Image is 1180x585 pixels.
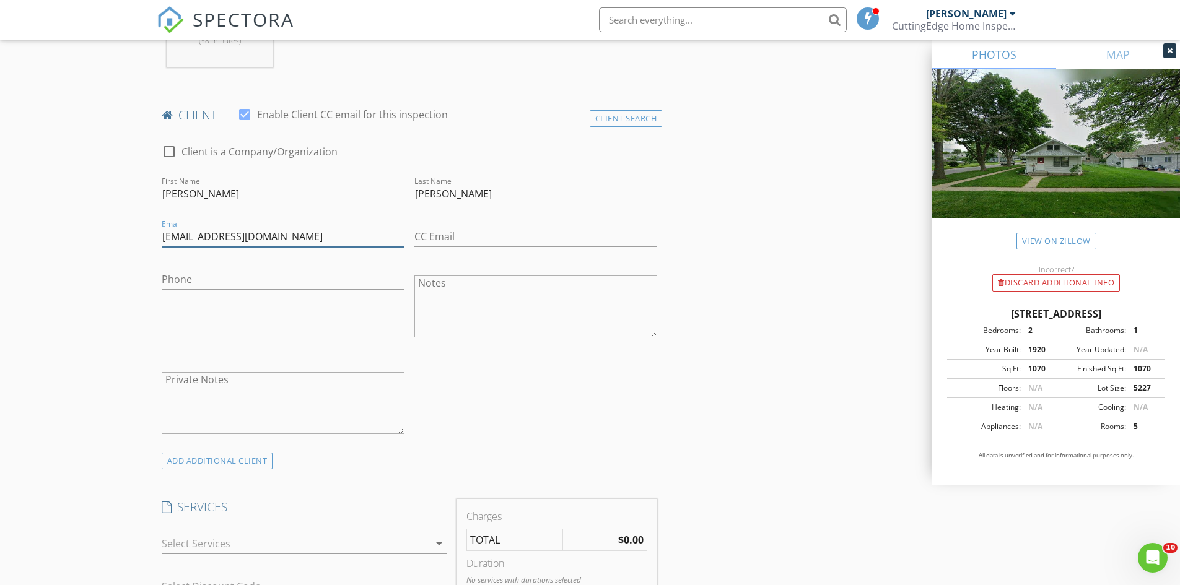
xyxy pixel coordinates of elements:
[1056,325,1126,336] div: Bathrooms:
[1056,40,1180,69] a: MAP
[926,7,1007,20] div: [PERSON_NAME]
[1056,402,1126,413] div: Cooling:
[162,107,658,123] h4: client
[951,325,1021,336] div: Bedrooms:
[157,6,184,33] img: The Best Home Inspection Software - Spectora
[1021,344,1056,355] div: 1920
[1163,543,1178,553] span: 10
[951,421,1021,432] div: Appliances:
[932,69,1180,248] img: streetview
[932,264,1180,274] div: Incorrect?
[932,40,1056,69] a: PHOTOS
[1021,363,1056,375] div: 1070
[157,17,294,43] a: SPECTORA
[1126,421,1161,432] div: 5
[951,363,1021,375] div: Sq Ft:
[1021,325,1056,336] div: 2
[951,344,1021,355] div: Year Built:
[892,20,1016,32] div: CuttingEdge Home Inspections
[947,306,1165,321] div: [STREET_ADDRESS]
[1056,344,1126,355] div: Year Updated:
[599,7,847,32] input: Search everything...
[951,383,1021,394] div: Floors:
[1056,421,1126,432] div: Rooms:
[466,529,562,551] td: TOTAL
[1056,383,1126,394] div: Lot Size:
[466,556,647,571] div: Duration
[257,108,448,121] label: Enable Client CC email for this inspection
[1138,543,1168,573] iframe: Intercom live chat
[162,453,273,469] div: ADD ADDITIONAL client
[590,110,663,127] div: Client Search
[466,509,647,524] div: Charges
[947,451,1165,460] p: All data is unverified and for informational purposes only.
[1028,402,1042,412] span: N/A
[1134,344,1148,355] span: N/A
[951,402,1021,413] div: Heating:
[181,145,338,158] label: Client is a Company/Organization
[1134,402,1148,412] span: N/A
[1126,325,1161,336] div: 1
[1028,383,1042,393] span: N/A
[1126,363,1161,375] div: 1070
[432,536,447,551] i: arrow_drop_down
[1016,233,1096,249] a: View on Zillow
[162,499,447,515] h4: SERVICES
[992,274,1120,292] div: Discard Additional info
[618,533,644,547] strong: $0.00
[1028,421,1042,431] span: N/A
[1126,383,1161,394] div: 5227
[193,6,294,32] span: SPECTORA
[1056,363,1126,375] div: Finished Sq Ft:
